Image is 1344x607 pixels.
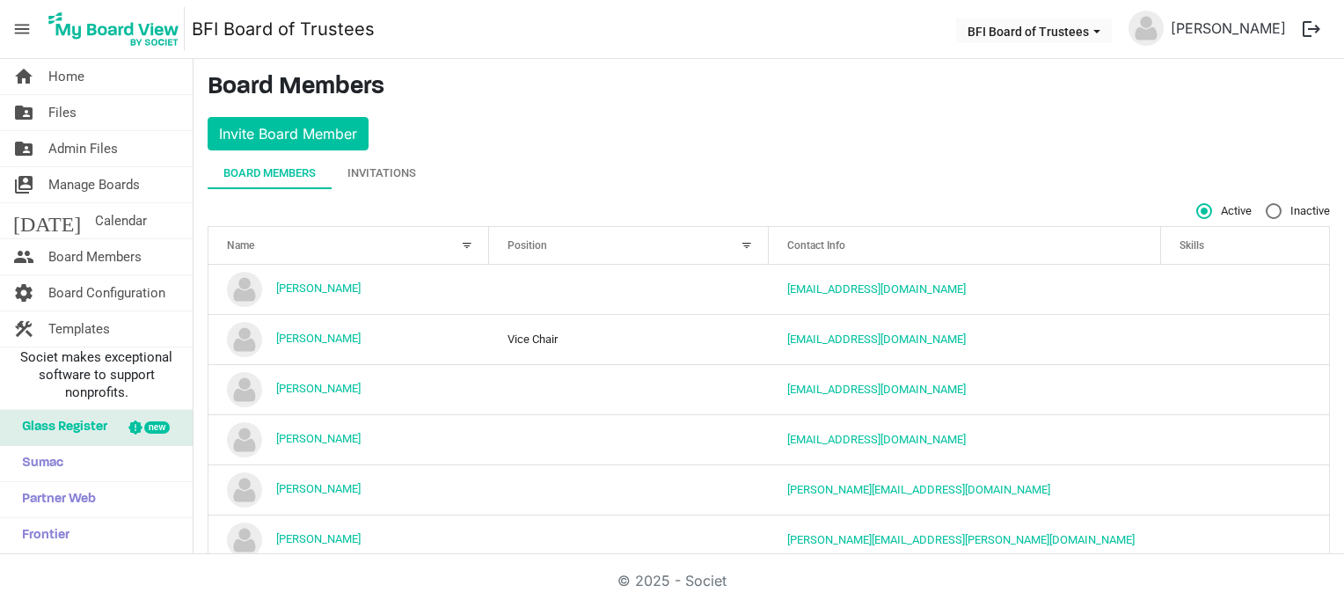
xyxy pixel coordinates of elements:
h3: Board Members [208,73,1330,103]
span: Templates [48,311,110,347]
span: Sumac [13,446,63,481]
td: column header Position [489,464,770,515]
span: Position [508,239,547,252]
img: no-profile-picture.svg [227,472,262,508]
img: no-profile-picture.svg [227,422,262,457]
a: [PERSON_NAME] [276,432,361,445]
a: [EMAIL_ADDRESS][DOMAIN_NAME] [787,333,966,346]
span: Skills [1180,239,1204,252]
span: Files [48,95,77,130]
a: [EMAIL_ADDRESS][DOMAIN_NAME] [787,383,966,396]
td: stjamescbc@gmail.com is template cell column header Contact Info [769,265,1161,314]
img: no-profile-picture.svg [1129,11,1164,46]
td: dennisa@mchsi.com is template cell column header Contact Info [769,464,1161,515]
img: no-profile-picture.svg [227,322,262,357]
span: [DATE] [13,203,81,238]
td: Vice Chair column header Position [489,314,770,364]
img: no-profile-picture.svg [227,272,262,307]
a: BFI Board of Trustees [192,11,375,47]
td: is template cell column header Skills [1161,464,1329,515]
span: Calendar [95,203,147,238]
div: Board Members [223,165,316,182]
span: Inactive [1266,203,1330,219]
td: Christine Miller is template cell column header Name [208,364,489,414]
a: My Board View Logo [43,7,192,51]
span: home [13,59,34,94]
span: people [13,239,34,274]
div: tab-header [208,157,1330,189]
span: construction [13,311,34,347]
span: folder_shared [13,131,34,166]
button: Invite Board Member [208,117,369,150]
span: Frontier [13,518,69,553]
td: is template cell column header Skills [1161,364,1329,414]
span: Partner Web [13,482,96,517]
td: Brent Cloyd is template cell column header Name [208,314,489,364]
td: Anthony Richardson is template cell column header Name [208,265,489,314]
td: is template cell column header Skills [1161,314,1329,364]
a: [EMAIL_ADDRESS][DOMAIN_NAME] [787,282,966,296]
a: [EMAIL_ADDRESS][DOMAIN_NAME] [787,433,966,446]
a: [PERSON_NAME] [276,282,361,295]
td: Daniel Ahlenius is template cell column header Name [208,414,489,464]
span: Glass Register [13,410,107,445]
td: is template cell column header Skills [1161,414,1329,464]
a: © 2025 - Societ [617,572,727,589]
img: no-profile-picture.svg [227,372,262,407]
a: [PERSON_NAME] [276,382,361,395]
img: no-profile-picture.svg [227,523,262,558]
span: folder_shared [13,95,34,130]
span: Societ makes exceptional software to support nonprofits. [8,348,185,401]
span: switch_account [13,167,34,202]
button: BFI Board of Trustees dropdownbutton [956,18,1112,43]
span: Name [227,239,254,252]
td: chrimill@charter.net is template cell column header Contact Info [769,364,1161,414]
span: Board Members [48,239,142,274]
span: Admin Files [48,131,118,166]
a: [PERSON_NAME] [276,482,361,495]
a: [PERSON_NAME][EMAIL_ADDRESS][PERSON_NAME][DOMAIN_NAME] [787,533,1135,546]
td: is template cell column header Skills [1161,515,1329,565]
a: [PERSON_NAME][EMAIL_ADDRESS][DOMAIN_NAME] [787,483,1050,496]
td: Dennis Fulkerson is template cell column header Name [208,464,489,515]
button: logout [1293,11,1330,48]
span: settings [13,275,34,311]
a: [PERSON_NAME] [276,532,361,545]
td: Doug Morrow is template cell column header Name [208,515,489,565]
td: doug.morrow@baptistfoundationil.org is template cell column header Contact Info [769,515,1161,565]
span: Contact Info [787,239,845,252]
td: c.brentcloyd@gmail.com is template cell column header Contact Info [769,314,1161,364]
td: danahlenius@gmail.com is template cell column header Contact Info [769,414,1161,464]
span: Board Configuration [48,275,165,311]
a: [PERSON_NAME] [1164,11,1293,46]
td: column header Position [489,414,770,464]
td: is template cell column header Skills [1161,265,1329,314]
td: column header Position [489,515,770,565]
span: Manage Boards [48,167,140,202]
div: new [144,421,170,434]
td: column header Position [489,265,770,314]
span: Active [1196,203,1252,219]
td: column header Position [489,364,770,414]
div: Invitations [347,165,416,182]
a: [PERSON_NAME] [276,332,361,345]
img: My Board View Logo [43,7,185,51]
span: Home [48,59,84,94]
span: menu [5,12,39,46]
